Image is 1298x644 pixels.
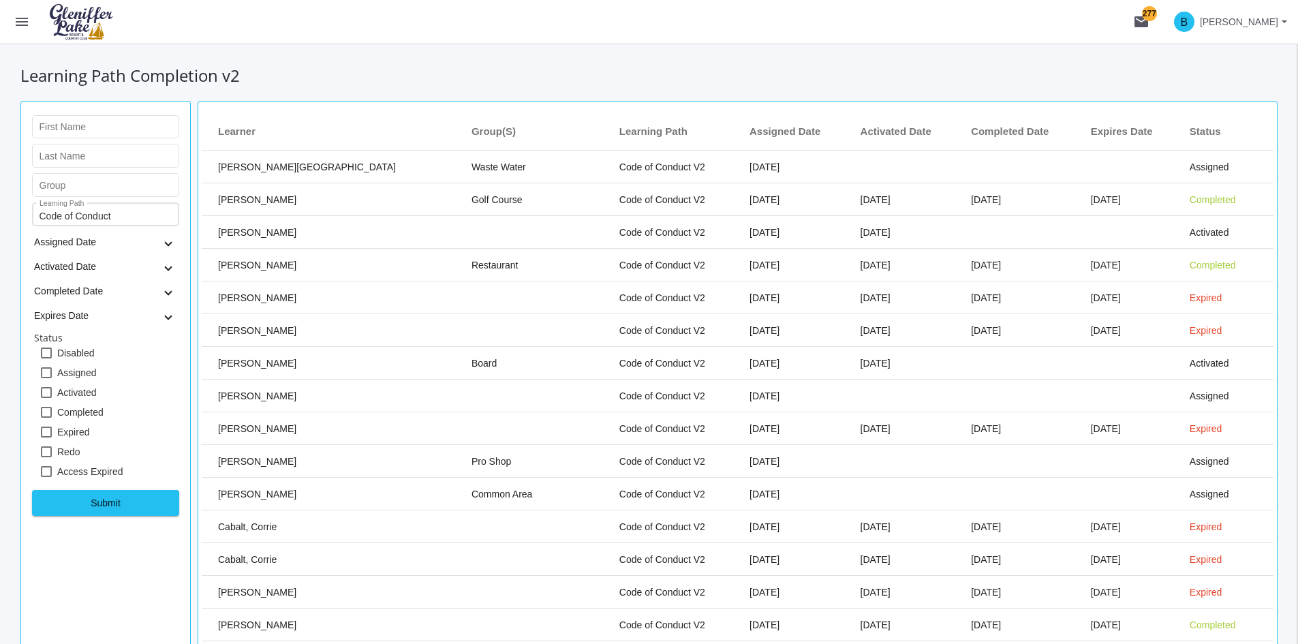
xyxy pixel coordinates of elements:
[619,390,705,401] span: Code of Conduct V2
[861,260,891,271] span: 2025-04-29
[44,491,168,515] span: Submit
[1190,358,1229,369] span: Activated
[971,260,1001,271] span: 2025-04-29
[218,325,296,336] span: Bond, Claire
[861,587,891,598] span: 2022-10-31
[619,521,705,532] span: Code of Conduct V2
[34,331,63,344] mat-label: Status
[1091,423,1121,434] span: 2023-04-24
[971,124,1049,138] span: Completed Date
[218,619,296,630] span: Campbell, Tammy
[750,325,779,336] span: 2023-03-29
[750,194,779,205] span: 2025-06-03
[619,292,705,303] span: Code of Conduct V2
[1190,521,1222,532] span: Expired
[971,194,1001,205] span: 2025-06-16
[1190,390,1229,401] span: Assigned
[472,489,532,500] span: Common Area
[57,424,89,440] span: Expired
[1091,260,1121,271] span: 2026-04-29
[619,489,705,500] span: Code of Conduct V2
[1190,194,1236,205] span: Completed
[34,309,155,322] mat-panel-title: Expires Date
[57,404,104,420] span: Completed
[57,463,123,480] span: Access Expired
[861,619,891,630] span: 2025-04-23
[57,384,97,401] span: Activated
[750,390,779,401] span: 2022-04-22
[1133,14,1149,30] mat-icon: mail
[32,230,179,254] mat-expansion-panel-header: Assigned Date
[1091,521,1121,532] span: 2023-05-26
[861,423,891,434] span: 2022-04-24
[619,260,705,271] span: Code of Conduct V2
[218,227,296,238] span: Bach-Knapp, Laruel
[218,124,256,138] span: Learner
[1091,619,1121,630] span: 2026-04-23
[750,587,779,598] span: 2022-04-22
[1091,325,1121,336] span: 2024-04-23
[218,423,296,434] span: Brodeur, Effie
[971,292,1001,303] span: 2024-04-04
[750,358,779,369] span: 2023-04-06
[472,162,526,172] span: Waste Water
[1190,292,1222,303] span: Expired
[34,235,155,249] mat-panel-title: Assigned Date
[619,587,705,598] span: Code of Conduct V2
[44,3,119,40] img: logo.png
[750,456,779,467] span: 2025-05-07
[1190,554,1222,565] span: Expired
[1190,423,1222,434] span: Expired
[472,456,511,467] span: Pro Shop
[1091,124,1153,138] span: Expires Date
[218,489,296,500] span: Brooks, Jake
[1091,554,1121,565] span: 2024-04-18
[971,587,1001,598] span: 2022-10-31
[750,292,779,303] span: 2024-04-03
[619,358,705,369] span: Code of Conduct V2
[750,619,779,630] span: 2025-04-23
[750,554,779,565] span: 2023-04-18
[971,325,1001,336] span: 2023-04-23
[619,619,705,630] span: Code of Conduct V2
[32,490,179,516] button: Submit
[1190,456,1229,467] span: Assigned
[619,554,705,565] span: Code of Conduct V2
[971,619,1001,630] span: 2025-04-23
[971,521,1001,532] span: 2022-05-26
[1091,587,1121,598] span: 2023-10-31
[218,194,296,205] span: Asham, Brent
[218,456,296,467] span: Brooks, Emma
[750,260,779,271] span: 2025-04-28
[218,390,296,401] span: Brassard, Nathan
[861,124,931,138] span: Activated Date
[32,279,179,303] mat-expansion-panel-header: Completed Date
[619,227,705,238] span: Code of Conduct V2
[14,14,30,30] mat-icon: menu
[472,124,516,138] span: Group(s)
[1190,260,1236,271] span: Completed
[218,587,296,598] span: Campbell, Tammy
[1200,10,1278,34] span: [PERSON_NAME]
[32,303,179,328] mat-expansion-panel-header: Expires Date
[619,423,705,434] span: Code of Conduct V2
[218,554,277,565] span: Cabalt, Corrie
[32,254,179,279] mat-expansion-panel-header: Activated Date
[861,325,891,336] span: 2023-03-29
[218,162,396,172] span: Adams, Landen
[218,260,296,271] span: Bona, William
[57,365,97,381] span: Assigned
[57,444,80,460] span: Redo
[1190,227,1229,238] span: Activated
[1091,194,1121,205] span: 2026-06-16
[1190,162,1229,172] span: Assigned
[1190,489,1229,500] span: Assigned
[750,227,779,238] span: 2023-04-11
[34,260,155,273] mat-panel-title: Activated Date
[619,194,705,205] span: Code of Conduct V2
[20,64,1278,87] h1: Learning Path Completion v2
[750,162,779,172] span: 2022-05-19
[861,554,891,565] span: 2023-04-18
[750,423,779,434] span: 2022-04-22
[971,554,1001,565] span: 2023-04-18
